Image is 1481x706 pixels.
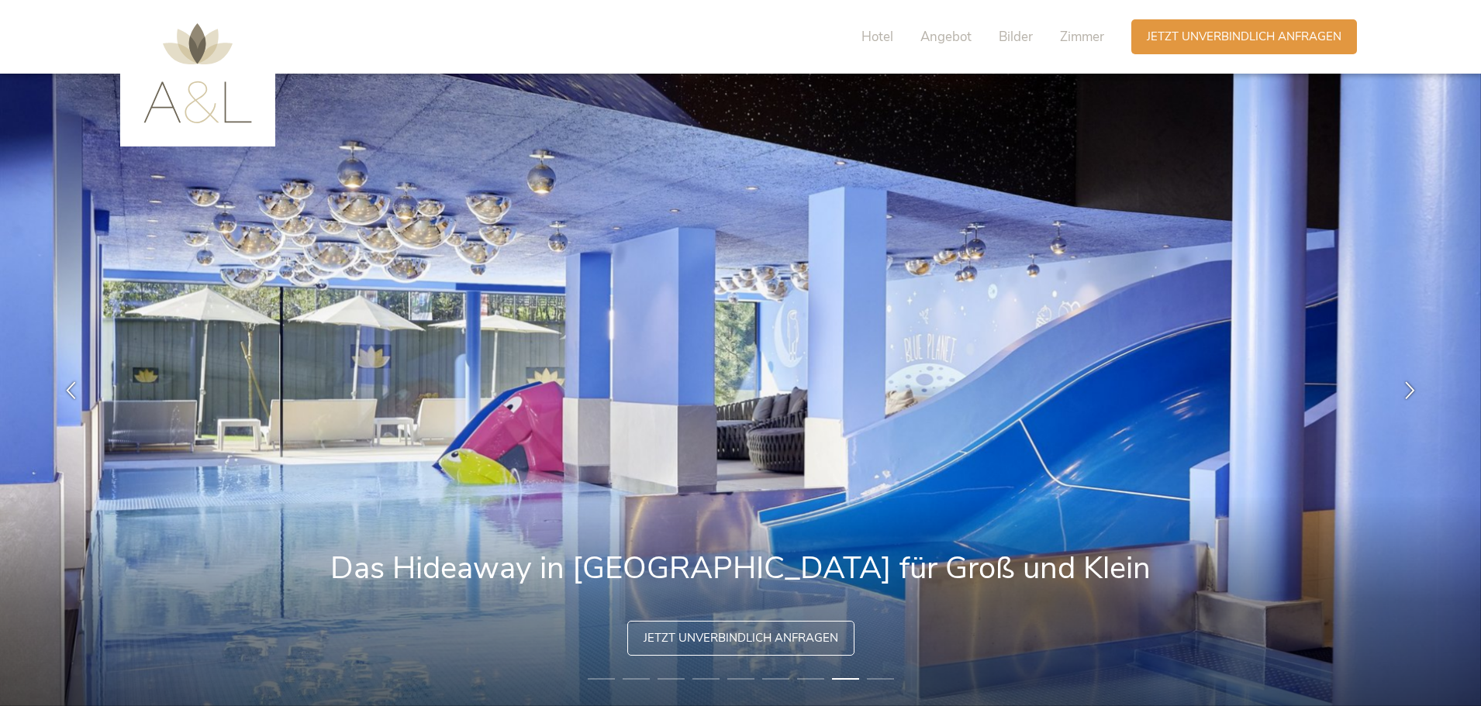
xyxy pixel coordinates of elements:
span: Angebot [920,28,972,46]
span: Jetzt unverbindlich anfragen [1147,29,1341,45]
span: Bilder [999,28,1033,46]
span: Zimmer [1060,28,1104,46]
img: AMONTI & LUNARIS Wellnessresort [143,23,252,123]
span: Jetzt unverbindlich anfragen [644,630,838,646]
span: Hotel [861,28,893,46]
